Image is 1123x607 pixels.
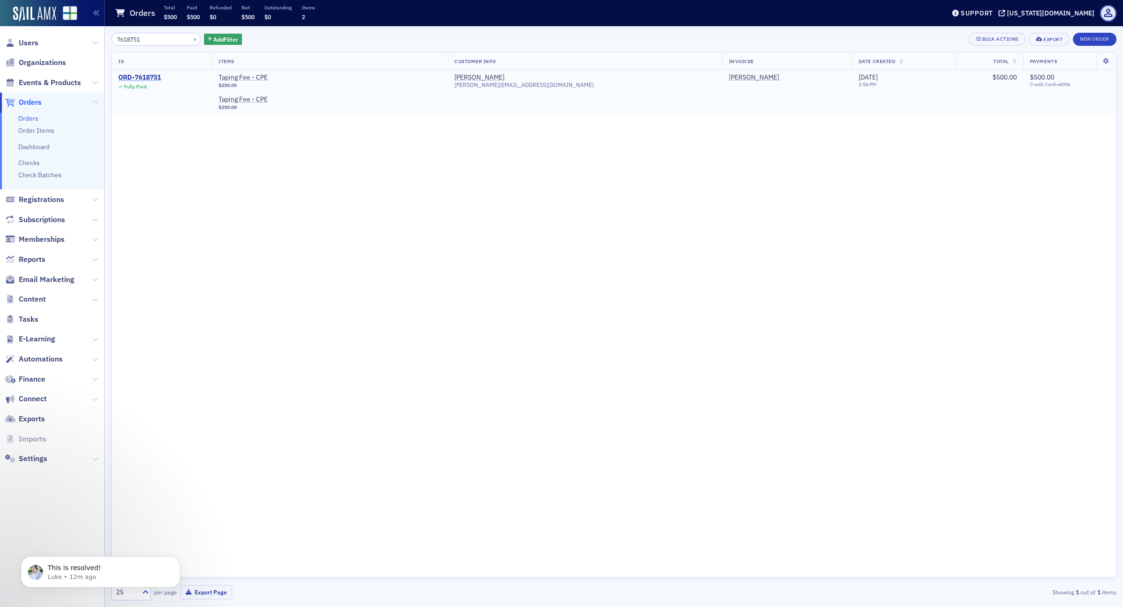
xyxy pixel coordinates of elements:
p: Items [302,4,315,11]
a: Dashboard [18,143,50,151]
div: Fully Paid [124,84,146,90]
a: Organizations [5,58,66,68]
span: [PERSON_NAME][EMAIL_ADDRESS][DOMAIN_NAME] [454,81,594,88]
span: Orders [19,97,42,108]
span: $500.00 [1030,73,1054,81]
span: Total [993,58,1009,65]
time: 2:56 PM [859,81,876,87]
img: SailAMX [63,6,77,21]
span: Memberships [19,234,65,245]
span: Payments [1030,58,1057,65]
button: New Order [1073,33,1116,46]
span: Settings [19,454,47,464]
strong: 1 [1095,588,1102,596]
button: Export Page [180,585,232,600]
div: Bulk Actions [982,36,1019,42]
a: ORD-7618751 [118,73,161,82]
span: Events & Products [19,78,81,88]
button: [US_STATE][DOMAIN_NAME] [999,10,1098,16]
a: Order Items [18,126,54,135]
a: Content [5,294,46,304]
span: Automations [19,354,63,364]
a: Subscriptions [5,215,65,225]
span: $500 [187,13,200,21]
a: New Order [1073,34,1116,43]
div: [US_STATE][DOMAIN_NAME] [1007,9,1094,17]
span: Add Filter [213,35,238,43]
a: Events & Products [5,78,81,88]
span: Imports [19,434,46,444]
a: View Homepage [56,6,77,22]
span: Organizations [19,58,66,68]
span: Profile [1100,5,1116,22]
div: Showing out of items [788,588,1116,596]
a: Automations [5,354,63,364]
input: Search… [111,33,201,46]
span: ID [118,58,124,65]
button: Bulk Actions [969,33,1026,46]
span: $0 [264,13,271,21]
span: $0 [210,13,216,21]
a: Check Batches [18,171,62,179]
p: Paid [187,4,200,11]
span: E-Learning [19,334,55,344]
a: Checks [18,159,40,167]
span: Subscriptions [19,215,65,225]
a: Registrations [5,195,64,205]
span: $500.00 [992,73,1017,81]
span: Email Marketing [19,275,74,285]
span: Jim Martin [729,73,846,82]
p: Total [164,4,177,11]
span: $250.00 [219,104,237,110]
a: E-Learning [5,334,55,344]
p: Refunded [210,4,232,11]
strong: 1 [1074,588,1080,596]
a: Settings [5,454,47,464]
p: Outstanding [264,4,292,11]
span: Finance [19,374,45,384]
a: Memberships [5,234,65,245]
a: Orders [18,114,38,123]
span: [DATE] [859,73,878,81]
h1: Orders [130,7,155,19]
span: Invoicee [729,58,754,65]
a: Reports [5,254,45,265]
a: Imports [5,434,46,444]
a: Taping Fee - CPE [219,95,336,104]
span: Exports [19,414,45,424]
div: Support [961,9,993,17]
span: Registrations [19,195,64,205]
span: Reports [19,254,45,265]
span: 2 [302,13,305,21]
a: Connect [5,394,47,404]
a: Exports [5,414,45,424]
a: [PERSON_NAME] [454,73,504,82]
div: Export [1043,37,1063,42]
a: Tasks [5,314,38,325]
span: Users [19,38,38,48]
span: Items [219,58,234,65]
span: Date Created [859,58,895,65]
button: × [191,35,199,43]
span: Tasks [19,314,38,325]
button: AddFilter [204,34,242,45]
a: [PERSON_NAME] [729,73,779,82]
a: Email Marketing [5,275,74,285]
img: SailAMX [13,7,56,22]
iframe: Intercom notifications message [7,537,194,602]
span: Connect [19,394,47,404]
span: Customer Info [454,58,496,65]
a: Users [5,38,38,48]
a: Taping Fee - CPE [219,73,336,82]
a: Finance [5,374,45,384]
